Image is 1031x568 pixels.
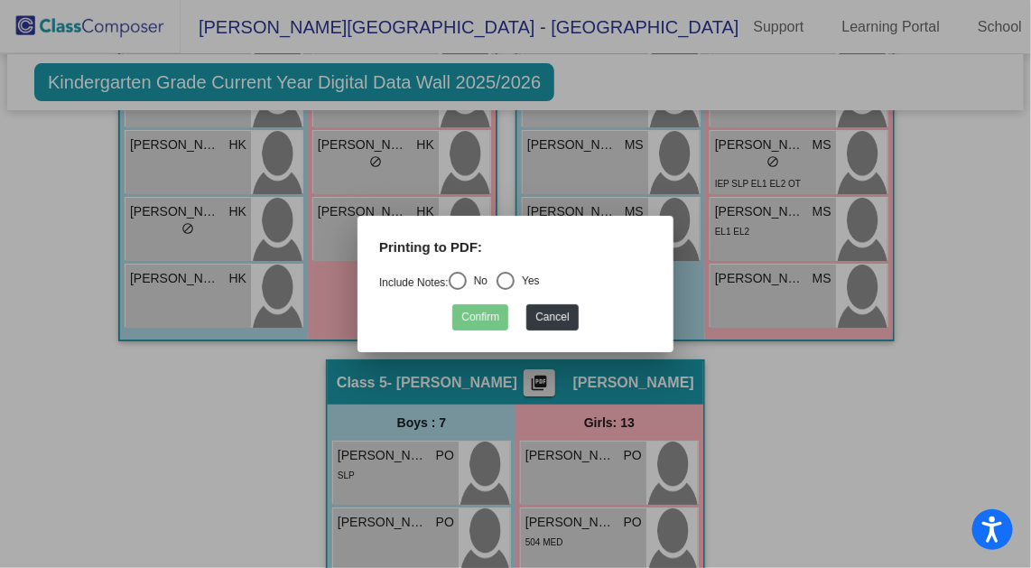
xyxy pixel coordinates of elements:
mat-radio-group: Select an option [379,276,540,289]
div: Yes [515,273,540,289]
div: No [467,273,488,289]
a: Include Notes: [379,276,449,289]
label: Printing to PDF: [379,237,482,258]
button: Confirm [452,304,508,331]
button: Cancel [526,304,578,331]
